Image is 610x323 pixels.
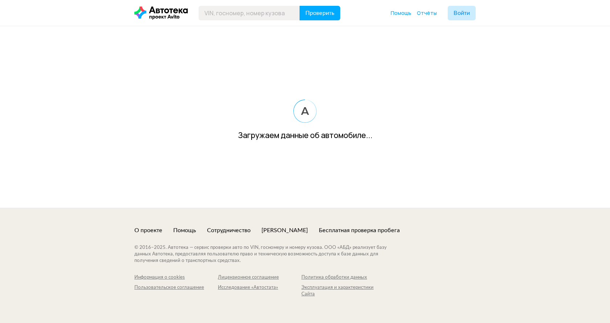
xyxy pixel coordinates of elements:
[218,274,301,281] a: Лицензионное соглашение
[448,6,476,20] button: Войти
[417,9,437,17] a: Отчёты
[218,284,301,298] a: Исследование «Автостата»
[207,226,251,234] a: Сотрудничество
[134,274,218,281] a: Информация о cookies
[134,284,218,291] div: Пользовательское соглашение
[218,284,301,291] div: Исследование «Автостата»
[134,226,162,234] a: О проекте
[391,9,411,17] a: Помощь
[300,6,340,20] button: Проверить
[417,9,437,16] span: Отчёты
[173,226,196,234] a: Помощь
[199,6,300,20] input: VIN, госномер, номер кузова
[134,245,401,264] div: © 2016– 2025 . Автотека — сервис проверки авто по VIN, госномеру и номеру кузова. ООО «АБД» реали...
[305,10,334,16] span: Проверить
[261,226,308,234] a: [PERSON_NAME]
[134,284,218,298] a: Пользовательское соглашение
[301,274,385,281] a: Политика обработки данных
[301,284,385,298] a: Эксплуатация и характеристики Сайта
[319,226,400,234] a: Бесплатная проверка пробега
[391,9,411,16] span: Помощь
[454,10,470,16] span: Войти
